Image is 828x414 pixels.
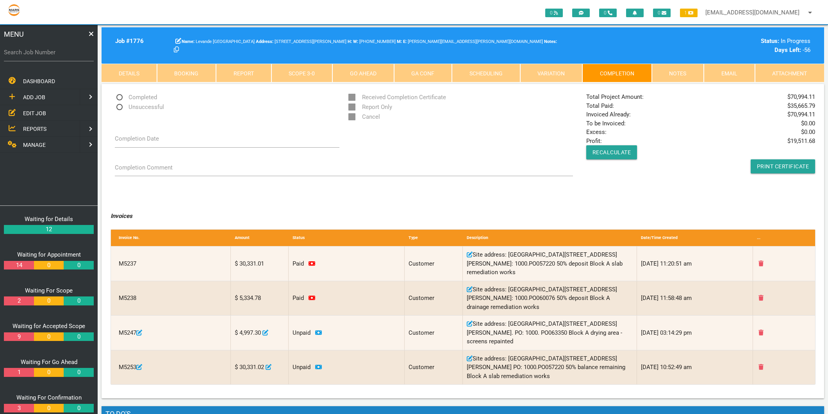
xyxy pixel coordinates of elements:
a: Click to pay invoice [315,329,322,336]
a: Email [704,64,755,82]
span: DASHBOARD [23,78,55,84]
span: 0 [653,9,671,17]
span: MANAGE [23,142,46,148]
span: Report Only [348,102,392,112]
span: Invoice paid on 30/06/2025 [293,294,304,302]
span: Completed [115,93,157,102]
span: $ 19,511.68 [787,137,815,146]
div: M5237 [115,246,231,281]
a: Print Certificate [751,159,816,173]
div: Site address: [GEOGRAPHIC_DATA][STREET_ADDRESS][PERSON_NAME]: 1000.PO057220 50% deposit Block A s... [463,246,637,281]
div: [DATE] 10:52:49 am [637,350,753,385]
div: Description [463,230,637,246]
a: Click here copy customer information. [174,46,179,54]
div: Customer [405,281,463,316]
a: 14 [4,261,34,270]
span: 1 [680,9,698,17]
a: Booking [157,64,216,82]
div: Type [405,230,463,246]
div: Site address: [GEOGRAPHIC_DATA][STREET_ADDRESS][PERSON_NAME]: 1000.PO060076 50% deposit Block A d... [463,281,637,316]
a: 0 [34,368,64,377]
span: EDIT JOB [23,110,46,116]
a: Waiting For Go Ahead [21,359,77,366]
a: 1 [4,368,34,377]
span: Unsuccessful [115,102,164,112]
b: Address: [256,39,273,44]
b: M: [397,39,402,44]
a: Completion [582,64,652,82]
a: Details [102,64,157,82]
img: s3file [8,4,20,16]
a: Waiting For Confirmation [16,394,82,401]
div: $ 4,997.30 [231,316,289,350]
a: 9 [4,332,34,341]
a: 0 [34,261,64,270]
a: 12 [4,225,94,234]
span: $ 35,665.79 [787,102,815,111]
a: 3 [4,404,34,413]
span: Received Completion Certificate [348,93,446,102]
div: $ 30,331.01 [231,246,289,281]
a: Go Ahead [332,64,394,82]
label: Completion Date [115,134,159,143]
span: [PHONE_NUMBER] [353,39,396,44]
b: W: [353,39,358,44]
a: Attachment [755,64,824,82]
label: Completion Comment [115,163,173,172]
span: $ 70,994.11 [787,93,815,102]
div: ... [753,230,811,246]
span: $ 0.00 [801,128,815,137]
div: Date/Time Created [637,230,753,246]
span: $ 70,994.11 [787,110,815,119]
a: 2 [4,296,34,305]
span: ADD JOB [23,94,45,100]
b: Days Left: [774,46,801,54]
div: Site address: [GEOGRAPHIC_DATA][STREET_ADDRESS][PERSON_NAME] PO: 1000.PO057220 50% balance remain... [463,350,637,385]
div: [DATE] 03:14:29 pm [637,316,753,350]
div: In Progress -56 [643,37,810,54]
span: [PERSON_NAME][EMAIL_ADDRESS][PERSON_NAME][DOMAIN_NAME] [403,39,543,44]
div: $ 5,334.78 [231,281,289,316]
b: H: [348,39,352,44]
b: Notes: [544,39,557,44]
div: M5247 [115,316,231,350]
a: Click to remove payment [309,294,315,302]
a: Notes [652,64,704,82]
label: Search Job Number [4,48,94,57]
div: Total Project Amount: Total Paid: Invoiced Already: To be Invoiced: Excess: Profit: [582,93,820,173]
b: Status: [761,37,779,45]
a: 0 [34,332,64,341]
b: Name: [182,39,195,44]
a: Scope 3-0 [271,64,333,82]
a: Waiting for Accepted Scope [12,323,85,330]
a: GA Conf [394,64,452,82]
a: 0 [34,296,64,305]
div: Customer [405,246,463,281]
a: Click to remove payment [309,260,315,267]
div: Invoice No. [115,230,231,246]
i: Invoices [111,212,132,219]
a: 0 [64,404,93,413]
span: Unpaid [293,329,310,336]
a: Variation [520,64,583,82]
div: Status [289,230,405,246]
span: 0 [545,9,563,17]
div: Site address: [GEOGRAPHIC_DATA][STREET_ADDRESS][PERSON_NAME]. PO: 1000. PO063350 Block A drying a... [463,316,637,350]
span: 0 [599,9,617,17]
span: $ 0.00 [801,119,815,128]
div: [DATE] 11:20:51 am [637,246,753,281]
div: Customer [405,316,463,350]
a: 0 [34,404,64,413]
a: 0 [64,332,93,341]
span: [STREET_ADDRESS][PERSON_NAME] [256,39,346,44]
span: MENU [4,29,24,39]
a: Waiting for Details [25,216,73,223]
a: Click to pay invoice [315,364,322,371]
a: Waiting For Scope [25,287,73,294]
a: Report [216,64,271,82]
div: [DATE] 11:58:48 am [637,281,753,316]
a: 0 [64,368,93,377]
span: Invoice paid on 30/06/2025 [293,260,304,267]
span: REPORTS [23,126,46,132]
span: Cancel [348,112,380,122]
